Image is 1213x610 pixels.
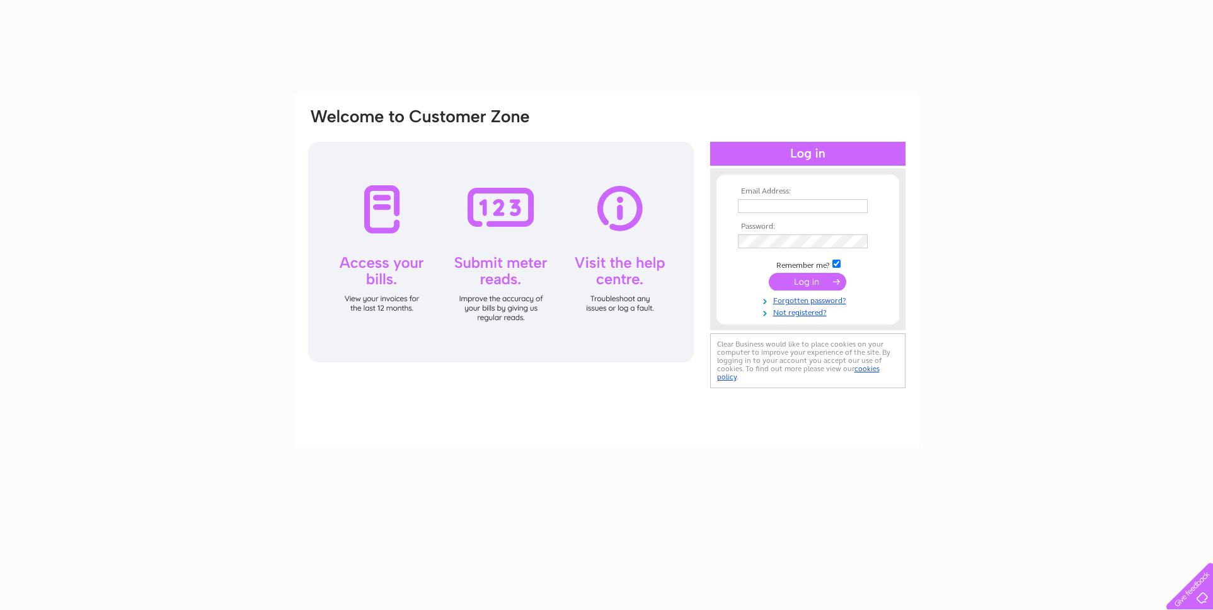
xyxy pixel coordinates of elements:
[710,333,905,388] div: Clear Business would like to place cookies on your computer to improve your experience of the sit...
[735,222,881,231] th: Password:
[735,187,881,196] th: Email Address:
[738,306,881,318] a: Not registered?
[738,294,881,306] a: Forgotten password?
[769,273,846,291] input: Submit
[717,364,880,381] a: cookies policy
[735,258,881,270] td: Remember me?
